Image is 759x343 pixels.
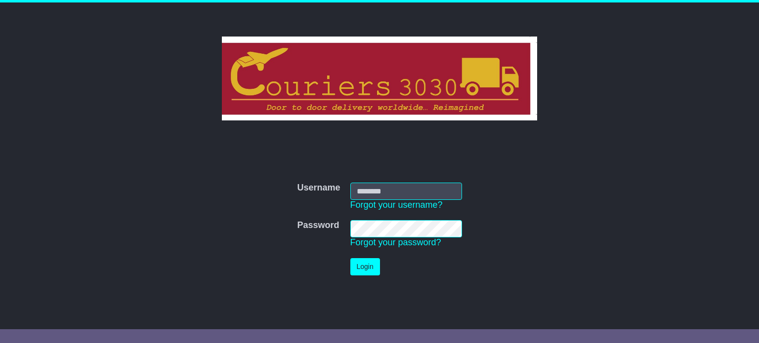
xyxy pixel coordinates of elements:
[297,220,339,231] label: Password
[350,258,380,275] button: Login
[350,237,441,247] a: Forgot your password?
[297,183,340,193] label: Username
[350,200,443,210] a: Forgot your username?
[222,37,538,120] img: Couriers 3030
